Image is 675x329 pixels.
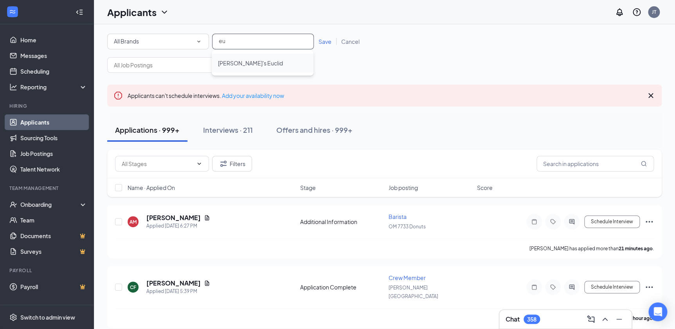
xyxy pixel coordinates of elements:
[219,159,228,168] svg: Filter
[632,7,641,17] svg: QuestionInfo
[529,219,539,225] svg: Note
[641,161,647,167] svg: MagnifyingGlass
[584,215,640,228] button: Schedule Interview
[527,316,536,323] div: 358
[615,7,624,17] svg: Notifications
[9,201,17,208] svg: UserCheck
[204,280,210,286] svg: Document
[196,161,202,167] svg: ChevronDown
[20,114,87,130] a: Applicants
[9,83,17,91] svg: Analysis
[646,91,655,100] svg: Cross
[195,38,202,45] svg: SmallChevronDown
[548,284,558,290] svg: Tag
[506,315,520,324] h3: Chat
[20,63,87,79] a: Scheduling
[146,222,210,230] div: Applied [DATE] 6:27 PM
[20,244,87,259] a: SurveysCrown
[319,38,331,45] span: Save
[20,32,87,48] a: Home
[20,130,87,146] a: Sourcing Tools
[584,281,640,293] button: Schedule Interview
[9,267,86,274] div: Payroll
[204,215,210,221] svg: Document
[9,8,16,16] svg: WorkstreamLogo
[122,159,193,168] input: All Stages
[160,7,169,17] svg: ChevronDown
[389,213,407,220] span: Barista
[114,37,202,46] div: All Brands
[20,313,75,321] div: Switch to admin view
[222,92,284,99] a: Add your availability now
[212,54,313,72] li: Jimmy John's Euclid
[567,219,576,225] svg: ActiveChat
[644,282,654,292] svg: Ellipses
[389,285,438,299] span: [PERSON_NAME][GEOGRAPHIC_DATA]
[389,184,418,192] span: Job posting
[76,8,83,16] svg: Collapse
[9,103,86,109] div: Hiring
[300,283,384,291] div: Application Complete
[212,156,252,172] button: Filter Filters
[626,315,653,321] b: an hour ago
[300,218,384,226] div: Additional Information
[389,274,426,281] span: Crew Member
[586,315,596,324] svg: ComposeMessage
[218,60,283,67] span: Jimmy John's Euclid
[652,9,656,15] div: JT
[548,219,558,225] svg: Tag
[20,161,87,177] a: Talent Network
[585,313,597,325] button: ComposeMessage
[203,125,253,135] div: Interviews · 211
[114,61,209,69] input: All Job Postings
[113,91,123,100] svg: Error
[614,315,624,324] svg: Minimize
[529,245,654,252] p: [PERSON_NAME] has applied more than .
[529,284,539,290] svg: Note
[619,246,653,251] b: 21 minutes ago
[130,219,137,225] div: AM
[146,287,210,295] div: Applied [DATE] 5:39 PM
[20,212,87,228] a: Team
[20,83,88,91] div: Reporting
[613,313,625,325] button: Minimize
[146,213,201,222] h5: [PERSON_NAME]
[389,224,426,230] span: OM 7733 Donuts
[146,279,201,287] h5: [PERSON_NAME]
[644,217,654,226] svg: Ellipses
[477,184,493,192] span: Score
[107,5,157,19] h1: Applicants
[648,302,667,321] div: Open Intercom Messenger
[20,228,87,244] a: DocumentsCrown
[600,315,610,324] svg: ChevronUp
[341,38,360,45] span: Cancel
[115,125,180,135] div: Applications · 999+
[114,38,139,45] span: All Brands
[300,184,316,192] span: Stage
[130,284,136,291] div: CF
[276,125,353,135] div: Offers and hires · 999+
[567,284,576,290] svg: ActiveChat
[20,48,87,63] a: Messages
[536,156,654,172] input: Search in applications
[9,185,86,192] div: Team Management
[20,201,81,208] div: Onboarding
[20,146,87,161] a: Job Postings
[20,279,87,295] a: PayrollCrown
[9,313,17,321] svg: Settings
[599,313,611,325] button: ChevronUp
[128,92,284,99] span: Applicants can't schedule interviews.
[128,184,175,192] span: Name · Applied On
